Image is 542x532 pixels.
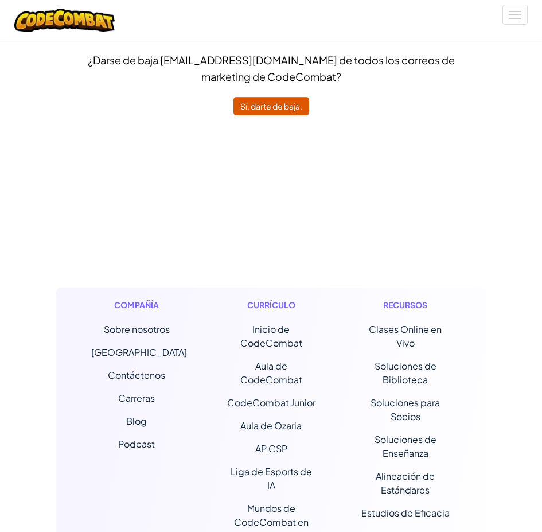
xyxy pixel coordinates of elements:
a: Podcast [118,438,155,450]
h1: Currículo [226,299,317,311]
a: Soluciones de Biblioteca [375,360,436,386]
a: [GEOGRAPHIC_DATA] [91,346,187,358]
a: Clases Online en Vivo [369,323,442,349]
a: Carreras [118,392,155,404]
a: Soluciones para Socios [371,397,440,422]
span: ¿Darse de baja [EMAIL_ADDRESS][DOMAIN_NAME] de todos los correos de marketing de CodeCombat? [88,53,455,83]
a: Sobre nosotros [104,323,170,335]
a: Liga de Esports de IA [231,465,312,491]
a: Aula de CodeCombat [240,360,302,386]
h1: Recursos [360,299,451,311]
a: Estudios de Eficacia [361,507,450,519]
a: Alineación de Estándares [376,470,435,496]
a: Blog [126,415,147,427]
a: CodeCombat Junior [227,397,315,409]
a: Soluciones de Enseñanza [375,433,436,459]
span: Inicio de CodeCombat [240,323,302,349]
span: Contáctenos [108,369,165,381]
h1: Compañía [91,299,182,311]
button: Sí, darte de baja. [233,97,309,115]
a: AP CSP [255,442,287,455]
img: CodeCombat logo [14,9,115,32]
a: Aula de Ozaria [240,420,302,432]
